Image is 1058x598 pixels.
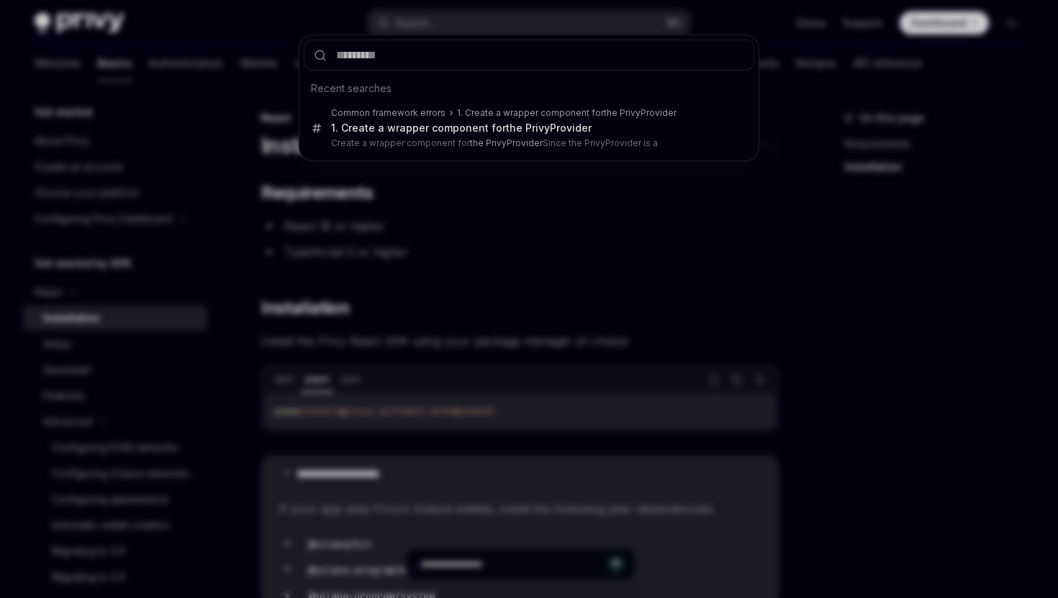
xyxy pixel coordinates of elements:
[457,107,677,119] div: 1. Create a wrapper component for
[506,122,592,134] b: the PrivyProvider
[331,137,724,149] p: Create a wrapper component for Since the PrivyProvider is a
[470,137,543,148] b: the PrivyProvider
[331,107,446,119] div: Common framework errors
[331,122,592,135] div: 1. Create a wrapper component for
[604,107,677,118] b: the PrivyProvider
[311,81,392,96] span: Recent searches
